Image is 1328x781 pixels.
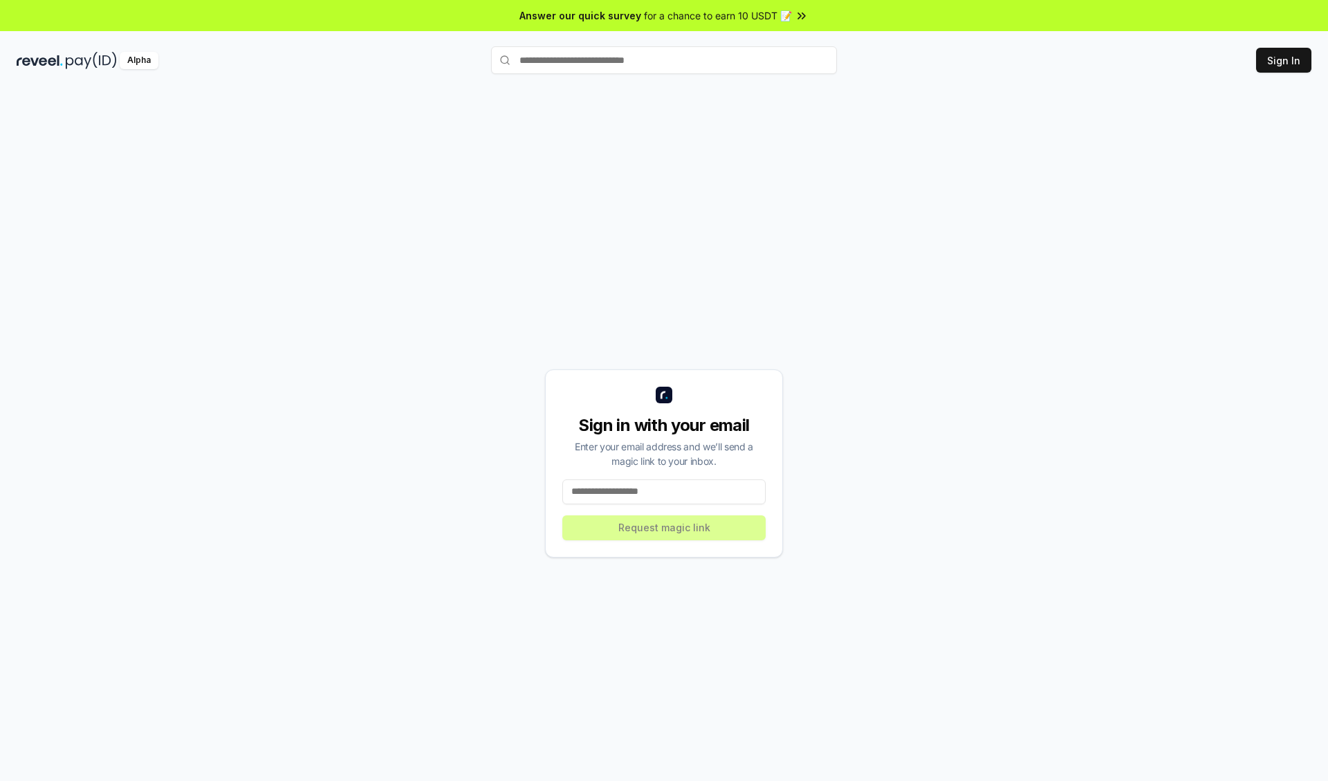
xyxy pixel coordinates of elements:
div: Alpha [120,52,158,69]
span: for a chance to earn 10 USDT 📝 [644,8,792,23]
img: reveel_dark [17,52,63,69]
button: Sign In [1256,48,1311,73]
span: Answer our quick survey [519,8,641,23]
img: logo_small [656,387,672,403]
div: Sign in with your email [562,414,766,437]
img: pay_id [66,52,117,69]
div: Enter your email address and we’ll send a magic link to your inbox. [562,439,766,468]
